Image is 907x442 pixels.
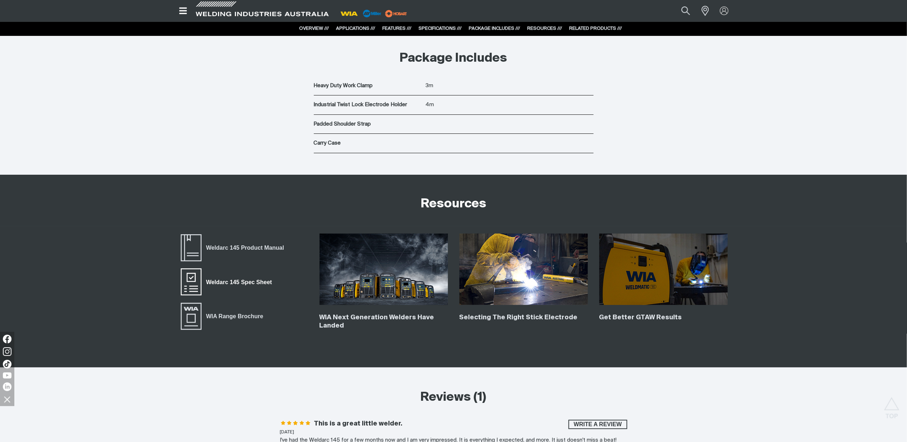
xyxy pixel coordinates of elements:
[314,139,422,147] p: Carry Case
[336,26,375,31] a: APPLICATIONS ///
[459,314,578,321] a: Selecting The Right Stick Electrode
[180,234,289,262] a: Weldarc 145 Product Manual
[3,382,11,391] img: LinkedIn
[419,26,462,31] a: SPECIFICATIONS ///
[459,234,588,305] img: Selecting The Right Stick Electrode
[568,420,627,429] button: Write a review
[320,234,448,305] img: WIA Next Generation Welders Have Landed
[180,268,277,296] a: Weldarc 145 Spec Sheet
[202,278,277,287] span: Weldarc 145 Spec Sheet
[320,314,434,329] a: WIA Next Generation Welders Have Landed
[3,347,11,356] img: Instagram
[280,430,294,434] time: [DATE]
[570,26,622,31] a: RELATED PRODUCTS ///
[383,8,409,19] img: miller
[383,26,412,31] a: FEATURES ///
[674,3,698,19] button: Search products
[314,101,422,109] p: Industrial Twist Lock Electrode Holder
[528,26,562,31] a: RESOURCES ///
[426,82,594,90] p: 3m
[3,335,11,343] img: Facebook
[314,120,422,128] p: Padded Shoulder Strap
[314,82,422,90] p: Heavy Duty Work Clamp
[421,196,486,212] h2: Resources
[1,393,13,405] img: hide socials
[426,101,594,109] p: 4m
[599,234,728,305] img: Get Better GTAW Results
[664,3,698,19] input: Product name or item number...
[383,11,409,16] a: miller
[202,243,289,253] span: Weldarc 145 Product Manual
[3,360,11,368] img: TikTok
[202,312,268,321] span: WIA Range Brochure
[469,26,520,31] a: PACKAGE INCLUDES ///
[299,26,329,31] a: OVERVIEW ///
[599,314,682,321] a: Get Better GTAW Results
[400,51,507,66] h2: Package Includes
[280,390,627,405] h2: Reviews (1)
[280,421,311,427] span: Rating: 5
[314,420,403,428] h3: This is a great little welder.
[180,302,268,331] a: WIA Range Brochure
[3,372,11,378] img: YouTube
[884,397,900,413] button: Scroll to top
